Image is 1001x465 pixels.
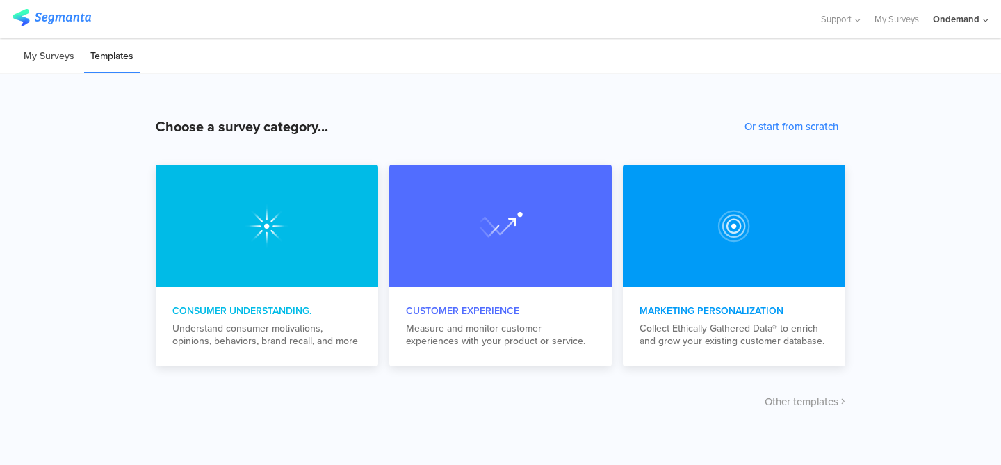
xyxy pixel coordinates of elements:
div: Collect Ethically Gathered Data® to enrich and grow your existing customer database. [640,323,829,348]
div: Consumer Understanding. [172,304,361,318]
div: Understand consumer motivations, opinions, behaviors, brand recall, and more [172,323,361,348]
li: My Surveys [17,40,81,73]
span: Support [821,13,852,26]
img: consumer_understanding.svg [245,204,289,248]
li: Templates [84,40,140,73]
span: Other templates [765,394,838,409]
div: Choose a survey category... [156,116,328,137]
button: Or start from scratch [744,119,838,134]
div: Customer Experience [406,304,595,318]
button: Other templates [765,394,845,409]
img: segmanta logo [13,9,91,26]
div: Measure and monitor customer experiences with your product or service. [406,323,595,348]
img: marketing_personalization.svg [478,204,523,248]
img: customer_experience.svg [712,204,756,248]
div: Marketing Personalization [640,304,829,318]
div: Ondemand [933,13,979,26]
